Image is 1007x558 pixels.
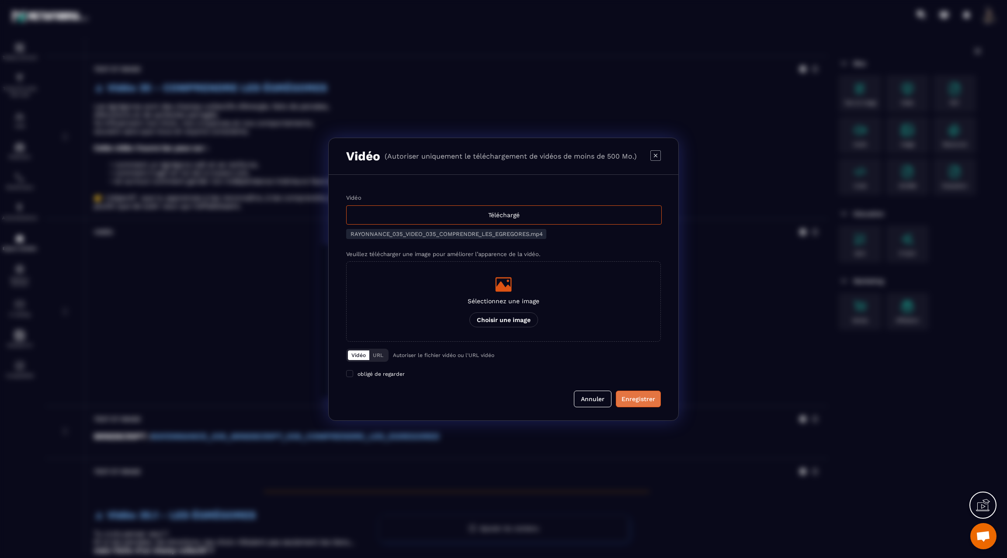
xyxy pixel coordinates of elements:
p: Autoriser le fichier vidéo ou l'URL vidéo [393,352,494,358]
span: RAYONNANCE_035_VIDEO_035_COMPRENDRE_LES_EGREGORES.mp4 [351,231,543,237]
div: Ouvrir le chat [970,523,997,549]
button: Annuler [574,391,611,407]
button: Enregistrer [616,391,661,407]
label: Vidéo [346,194,361,201]
span: obligé de regarder [358,371,405,377]
div: Téléchargé [346,205,662,225]
p: (Autoriser uniquement le téléchargement de vidéos de moins de 500 Mo.) [385,152,637,160]
p: Choisir une image [469,312,538,327]
label: Veuillez télécharger une image pour améliorer l’apparence de la vidéo. [346,251,540,257]
div: Enregistrer [622,395,655,403]
button: URL [369,350,387,360]
p: Sélectionnez une image [468,298,539,305]
h3: Vidéo [346,149,380,163]
button: Vidéo [348,350,369,360]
